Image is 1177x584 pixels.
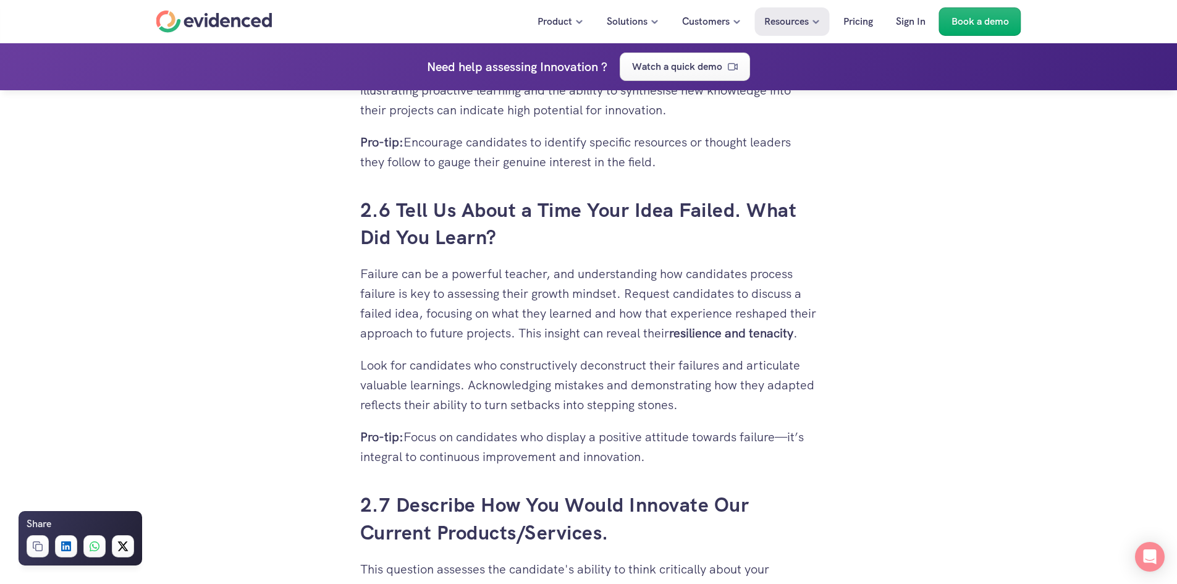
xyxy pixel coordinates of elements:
[939,7,1021,36] a: Book a demo
[538,14,572,30] p: Product
[951,14,1009,30] p: Book a demo
[360,427,817,467] p: Focus on candidates who display a positive attitude towards failure—it’s integral to continuous i...
[887,7,935,36] a: Sign In
[669,325,793,341] strong: resilience and tenacity
[834,7,882,36] a: Pricing
[360,132,817,172] p: Encourage candidates to identify specific resources or thought leaders they follow to gauge their...
[360,134,403,150] strong: Pro-tip:
[360,264,817,343] p: Failure can be a powerful teacher, and understanding how candidates process failure is key to ass...
[896,14,926,30] p: Sign In
[601,57,607,77] h4: ?
[360,491,817,547] h3: 2.7 Describe How You Would Innovate Our Current Products/Services.
[360,355,817,415] p: Look for candidates who constructively deconstruct their failures and articulate valuable learnin...
[682,14,730,30] p: Customers
[156,11,272,33] a: Home
[540,57,598,77] h4: Innovation
[27,516,51,532] h6: Share
[632,59,722,75] p: Watch a quick demo
[360,197,817,252] h3: 2.6 Tell Us About a Time Your Idea Failed. What Did You Learn?
[607,14,648,30] p: Solutions
[427,57,537,77] p: Need help assessing
[360,429,403,445] strong: Pro-tip:
[1135,542,1165,572] div: Open Intercom Messenger
[620,53,750,81] a: Watch a quick demo
[843,14,873,30] p: Pricing
[764,14,809,30] p: Resources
